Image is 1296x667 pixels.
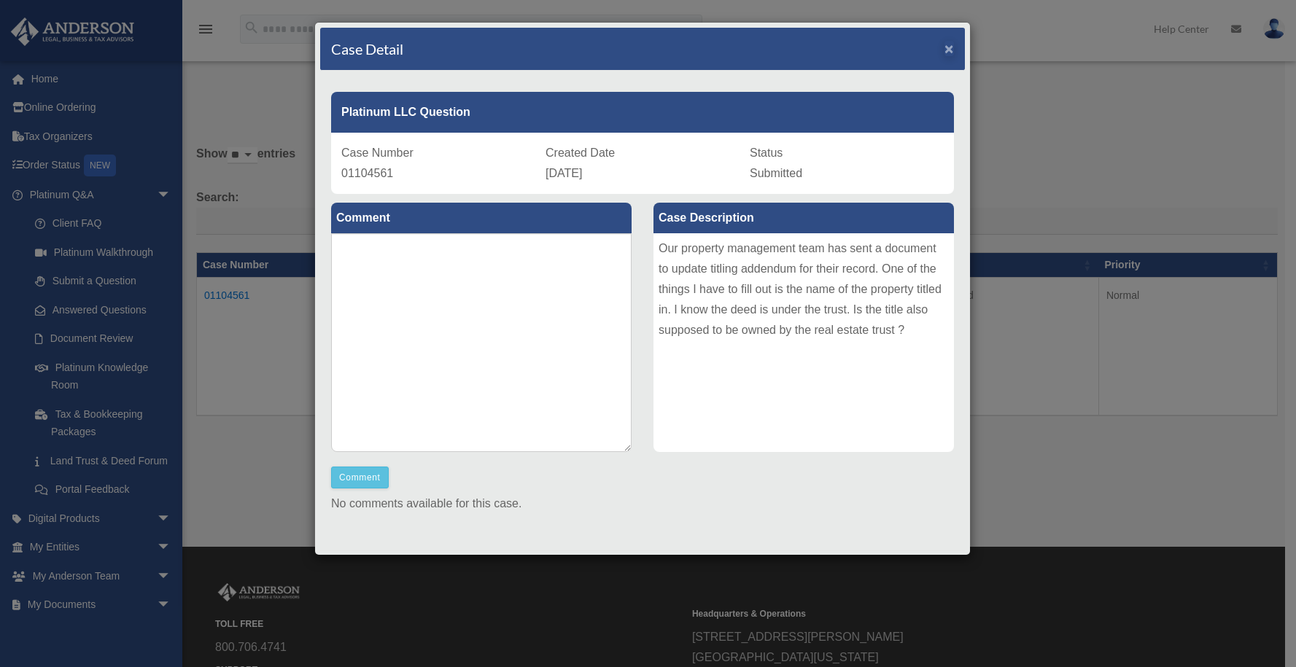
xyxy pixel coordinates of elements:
[546,147,615,159] span: Created Date
[341,167,393,179] span: 01104561
[341,147,414,159] span: Case Number
[331,467,389,488] button: Comment
[653,203,954,233] label: Case Description
[944,40,954,57] span: ×
[331,494,954,514] p: No comments available for this case.
[546,167,582,179] span: [DATE]
[331,203,632,233] label: Comment
[331,39,403,59] h4: Case Detail
[653,233,954,452] div: Our property management team has sent a document to update titling addendum for their record. One...
[331,92,954,133] div: Platinum LLC Question
[750,147,783,159] span: Status
[944,41,954,56] button: Close
[750,167,802,179] span: Submitted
